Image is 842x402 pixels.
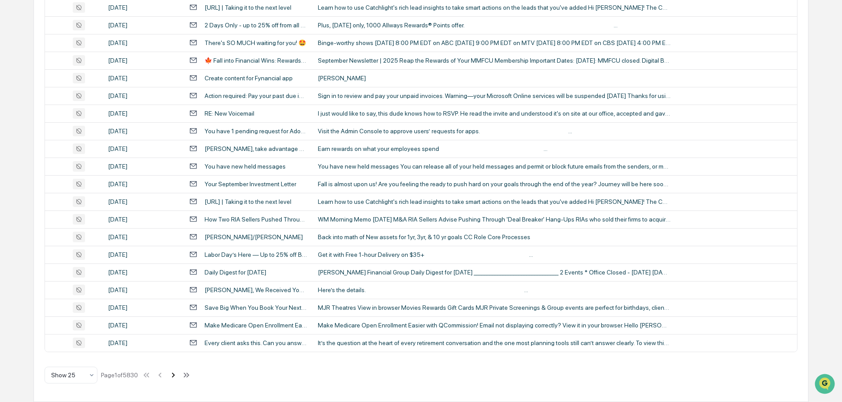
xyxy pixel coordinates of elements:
div: You have new held messages You can release all of your held messages and permit or block future e... [318,163,671,170]
div: Get it with Free 1-hour Delivery on $35+ ‌ ‌ ‌ ‌ ‌ ‌ ‌ ‌ ‌ ‌ ‌ ‌ ‌ ‌ ‌ ‌ ‌ ‌ ‌ ‌ ‌ ‌ ‌ ‌ ‌ ‌ ‌ ‌ ... [318,251,671,258]
iframe: Open customer support [814,373,838,397]
div: [PERSON_NAME], We Received Your Payment [205,286,307,293]
div: I just would like to say, this dude knows how to RSVP. He read the invite and understood it's on ... [318,110,671,117]
div: [DATE] [108,286,179,293]
div: 🗄️ [64,169,71,176]
div: [URL] | Taking it to the next level [205,4,291,11]
div: Visit the Admin Console to approve users’ requests for apps. ‌ ‌ ‌ ‌ ‌ ‌ ‌ ‌ ‌ ‌ ‌ ‌ ‌ ‌ ‌ ‌ ‌ ‌ ... [318,128,671,135]
div: Page 1 of 5830 [101,372,138,379]
div: [DATE] [108,75,179,82]
p: How can we help? [9,75,160,89]
div: Make Medicare Open Enrollment Easier with QCommission! Email not displaying correctly? View it in... [318,322,671,329]
div: [DATE] [108,110,179,117]
div: Earn rewards on what your employees spend ‌ ‌ ‌ ‌ ‌ ‌ ‌ ‌ ‌ ‌ ‌ ‌ ‌ ‌ ‌ ‌ ‌ ‌ ‌ ‌ ‌ ‌ ‌ ‌ ‌ ‌ ‌ ‌... [318,145,671,152]
div: [DATE] [108,233,179,240]
div: Back into math of New assets for 1yr, 3yr, & 10 yr goals CC Role Core Processes [318,233,671,240]
div: Learn how to use Catchlight's rich lead insights to take smart actions on the leads that you've a... [318,4,671,11]
span: Attestations [73,168,109,177]
div: [DATE] [108,57,179,64]
div: 🖐️ [9,169,16,176]
a: 🔎Data Lookup [5,181,59,197]
div: Start new chat [30,124,145,133]
div: [DATE] [108,304,179,311]
div: Here’s the details. ͏ ‌ ﻿ ͏ ‌ ﻿ ͏ ‌ ﻿ ͏ ‌ ﻿ ͏ ‌ ﻿ ͏ ‌ ﻿ ͏ ‌ ﻿ ͏ ‌ ﻿ ͏ ‌ ﻿ ͏ ‌ ﻿ ͏ ‌ ﻿ ͏ ‌ ﻿ ͏ ‌ ﻿... [318,286,671,293]
button: Start new chat [150,127,160,137]
div: MJR Theatres View in browser Movies Rewards Gift Cards MJR Private Screenings & Group events are ... [318,304,671,311]
div: There's SO MUCH waiting for you! 🤩 [205,39,306,46]
div: Your September Investment Letter [205,180,296,188]
div: [DATE] [108,163,179,170]
div: How Two RIA Sellers Pushed Through 'Deal Breakers' [205,216,307,223]
img: Greenboard [9,49,26,66]
div: You have 1 pending request for Adobe apps to review [205,128,307,135]
div: [DATE] [108,322,179,329]
div: [DATE] [108,145,179,152]
div: Action required: Pay your past due invoice to avoid Microsoft Online service interruption [205,92,307,99]
a: Powered byPylon [62,206,107,213]
span: Data Lookup [18,184,56,193]
div: Labor Day’s Here — Up to 25% off BBQ and Celebration Essentials [205,251,307,258]
div: Daily Digest for [DATE] [205,269,266,276]
div: [PERSON_NAME], take advantage of your free employee card benefits [205,145,307,152]
span: Pylon [88,206,107,213]
div: WM Morning Memo [DATE] M&A RIA Sellers Advise Pushing Through 'Deal Breaker' Hang-Ups RIAs who so... [318,216,671,223]
a: 🖐️Preclearance [5,164,60,180]
div: Plus, [DATE] only, 1000 Allways Rewards® Points offer. ͏‌ ­ ͏‌ ­ ͏‌ ­ ͏‌ ­ ͏‌ ­ ͏‌ ­ ͏‌ ­ ͏‌ ­ ͏‌... [318,22,671,29]
a: 🗄️Attestations [60,164,113,180]
div: Sign in to review and pay your unpaid invoices. Warning—your Microsoft Online services will be su... [318,92,671,99]
div: 🍁 Fall into Financial Wins: Rewards & Rates Inside [205,57,307,64]
div: [DATE] [108,39,179,46]
div: [DATE] [108,339,179,346]
div: Fall is almost upon us! Are you feeling the ready to push hard on your goals through the end of t... [318,180,671,188]
div: [DATE] [108,4,179,11]
div: [DATE] [108,251,179,258]
div: It’s the question at the heart of every retirement conversation and the one most planning tools s... [318,339,671,346]
div: September Newsletter | 2025 Reap the Rewards of Your MMFCU Membership Important Dates: [DATE]: MM... [318,57,671,64]
img: 1746055101610-c473b297-6a78-478c-a979-82029cc54cd1 [9,124,25,140]
div: [DATE] [108,22,179,29]
div: 2 Days Only - up to 25% off from all cities [205,22,307,29]
div: [DATE] [108,216,179,223]
div: We're available if you need us! [30,133,112,140]
div: Make Medicare Open Enrollment Easier with QCommission! [205,322,307,329]
div: [DATE] [108,92,179,99]
div: [PERSON_NAME] Financial Group Daily Digest for [DATE] ________________________________ 2 Events *... [318,269,671,276]
div: [DATE] [108,128,179,135]
div: [PERSON_NAME] [318,75,671,82]
div: [DATE] [108,198,179,205]
div: Save Big When You Book Your Next Event or Private Screening At MJR! [205,304,307,311]
div: [DATE] [108,180,179,188]
div: 🔎 [9,185,16,192]
div: Learn how to use Catchlight's rich lead insights to take smart actions on the leads that you've a... [318,198,671,205]
div: Every client asks this. Can you answer confidently? [205,339,307,346]
span: Preclearance [18,168,57,177]
div: [DATE] [108,269,179,276]
div: RE: New Voicemail [205,110,254,117]
div: [URL] | Taking it to the next level [205,198,291,205]
div: Binge-worthy shows [DATE] 8:00 PM EDT on ABC [DATE] 9:00 PM EDT on MTV [DATE] 8:00 PM EDT on CBS ... [318,39,671,46]
div: [PERSON_NAME]/[PERSON_NAME] [205,233,303,240]
div: You have new held messages [205,163,286,170]
div: Create content for Fynancial app [205,75,293,82]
